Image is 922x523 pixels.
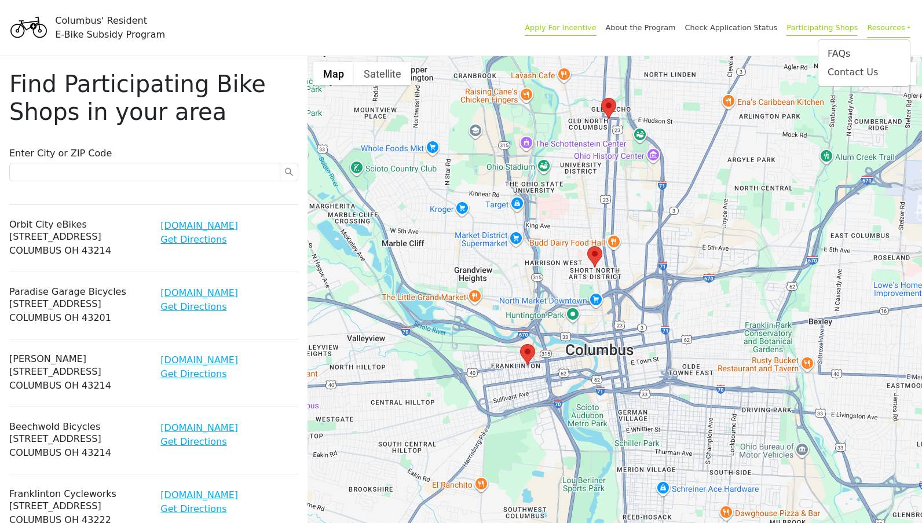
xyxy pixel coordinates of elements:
[9,70,298,126] h1: Find Participating Bike Shops in your area
[525,23,596,36] a: Apply For Incentive
[160,503,226,514] a: Get Directions
[9,230,147,258] p: [STREET_ADDRESS] Columbus OH 43214
[354,62,411,85] button: Show satellite imagery
[9,297,147,325] p: [STREET_ADDRESS] Columbus OH 43201
[828,47,901,61] a: FAQs
[9,147,298,160] p: Enter City or ZIP Code
[606,23,676,32] a: About the Program
[160,436,226,447] a: Get Directions
[786,23,858,36] a: Participating Shops
[160,354,238,365] a: [DOMAIN_NAME]
[828,65,901,79] a: Contact Us
[160,489,238,500] a: [DOMAIN_NAME]
[685,23,778,32] a: Check Application Status
[284,167,294,177] span: search
[7,20,165,34] a: Columbus' ResidentE-Bike Subsidy Program
[55,14,165,42] div: Columbus' Resident E-Bike Subsidy Program
[9,432,147,460] p: [STREET_ADDRESS] Columbus OH 43214
[9,353,147,364] h6: [PERSON_NAME]
[9,365,147,393] p: [STREET_ADDRESS] Columbus OH 43214
[9,488,147,499] h6: Franklinton Cycleworks
[7,8,50,48] img: Program logo
[313,62,354,85] button: Show street map
[9,219,147,230] h6: Orbit City eBikes
[160,301,226,312] a: Get Directions
[818,39,910,87] div: Resources
[9,421,147,432] h6: Beechwold Bicycles
[160,368,226,379] a: Get Directions
[9,286,147,297] h6: Paradise Garage Bicycles
[160,220,238,231] a: [DOMAIN_NAME]
[867,17,910,37] a: Resources
[160,287,238,298] a: [DOMAIN_NAME]
[160,234,226,245] a: Get Directions
[160,422,238,433] a: [DOMAIN_NAME]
